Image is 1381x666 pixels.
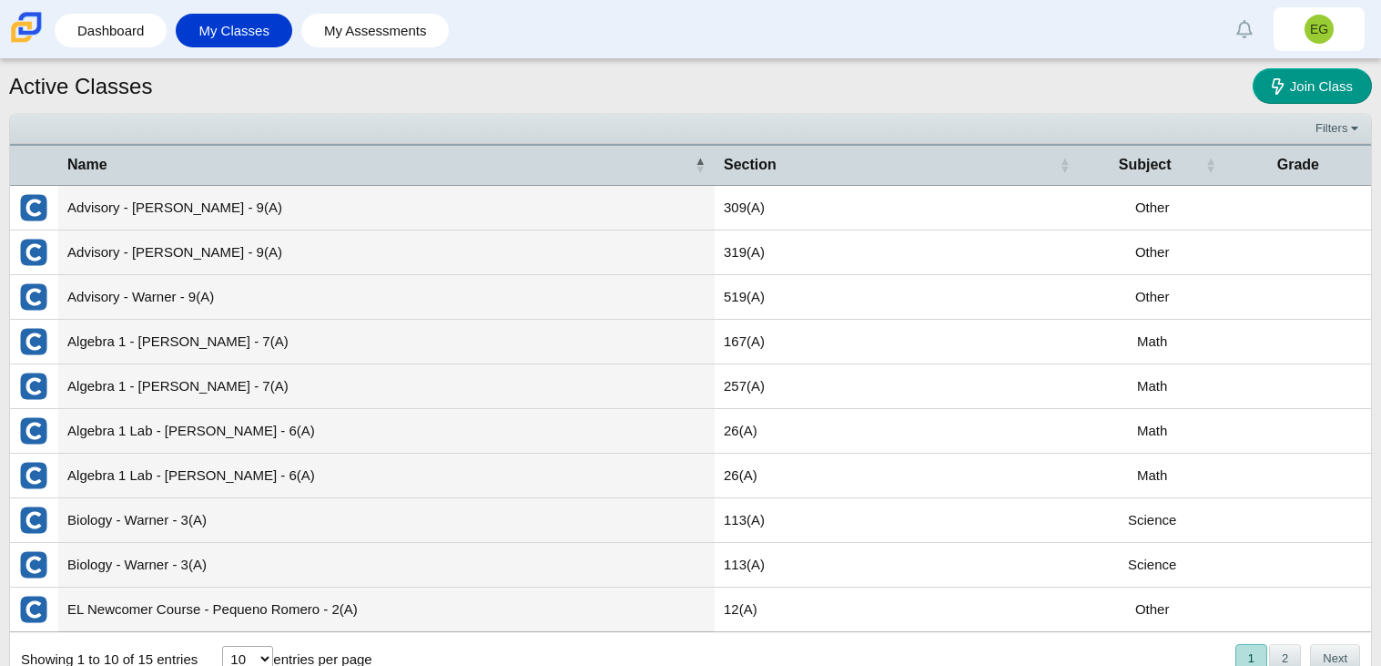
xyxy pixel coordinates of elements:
td: Other [1080,186,1225,231]
img: External class connected through Clever [19,550,48,579]
td: 257(A) [715,364,1080,409]
span: Section [724,155,1056,175]
img: External class connected through Clever [19,282,48,312]
a: My Assessments [310,14,441,47]
td: Other [1080,588,1225,632]
td: Science [1080,498,1225,543]
a: Dashboard [64,14,157,47]
span: Name [67,155,691,175]
span: Subject [1089,155,1202,175]
td: 519(A) [715,275,1080,320]
img: External class connected through Clever [19,238,48,267]
a: My Classes [185,14,283,47]
td: 26(A) [715,409,1080,454]
td: Math [1080,364,1225,409]
td: Science [1080,543,1225,588]
td: 113(A) [715,543,1080,588]
span: Join Class [1290,78,1353,94]
td: 26(A) [715,454,1080,498]
td: Other [1080,275,1225,320]
td: Advisory - Warner - 9(A) [58,275,715,320]
a: Carmen School of Science & Technology [7,34,46,49]
img: External class connected through Clever [19,193,48,222]
a: Filters [1311,119,1366,138]
td: 12(A) [715,588,1080,632]
a: Join Class [1253,68,1372,104]
span: EG [1310,23,1328,36]
td: EL Newcomer Course - Pequeno Romero - 2(A) [58,588,715,632]
img: External class connected through Clever [19,595,48,624]
td: Other [1080,231,1225,275]
td: Algebra 1 - [PERSON_NAME] - 7(A) [58,364,715,409]
td: Algebra 1 - [PERSON_NAME] - 7(A) [58,320,715,364]
td: Math [1080,409,1225,454]
td: Biology - Warner - 3(A) [58,543,715,588]
td: Biology - Warner - 3(A) [58,498,715,543]
td: 309(A) [715,186,1080,231]
span: Section : Activate to sort [1060,156,1071,174]
img: External class connected through Clever [19,461,48,490]
span: Grade [1234,155,1362,175]
a: Alerts [1224,9,1264,49]
td: 113(A) [715,498,1080,543]
img: External class connected through Clever [19,327,48,356]
td: 319(A) [715,231,1080,275]
a: EG [1274,7,1365,51]
td: Math [1080,454,1225,498]
img: External class connected through Clever [19,416,48,446]
h1: Active Classes [9,71,152,102]
td: Advisory - [PERSON_NAME] - 9(A) [58,186,715,231]
td: 167(A) [715,320,1080,364]
img: Carmen School of Science & Technology [7,8,46,46]
span: Name : Activate to invert sorting [695,156,706,174]
td: Algebra 1 Lab - [PERSON_NAME] - 6(A) [58,409,715,454]
td: Algebra 1 Lab - [PERSON_NAME] - 6(A) [58,454,715,498]
td: Advisory - [PERSON_NAME] - 9(A) [58,231,715,275]
td: Math [1080,320,1225,364]
span: Subject : Activate to sort [1205,156,1216,174]
img: External class connected through Clever [19,506,48,535]
img: External class connected through Clever [19,372,48,401]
